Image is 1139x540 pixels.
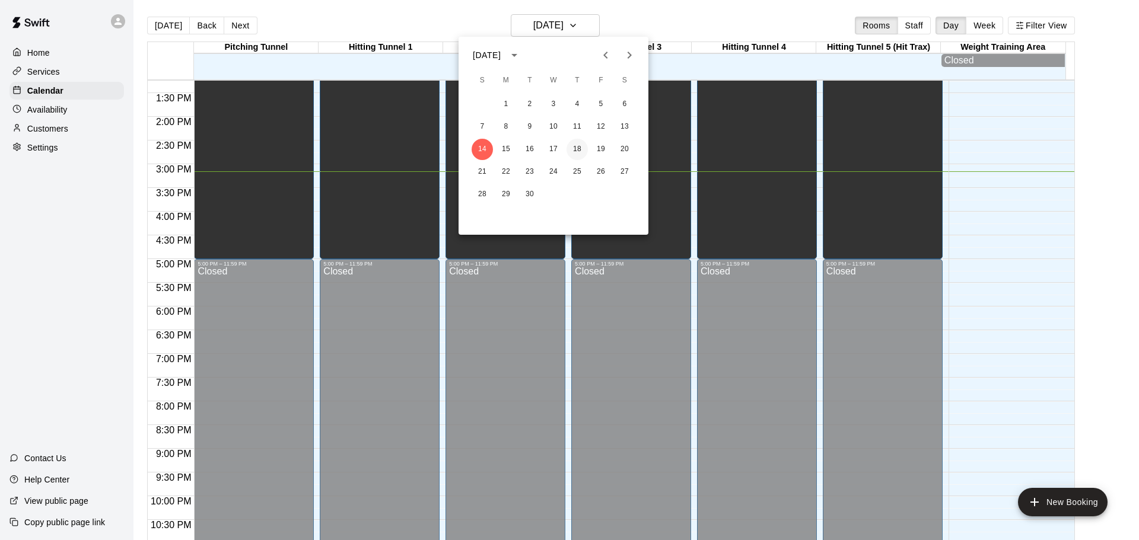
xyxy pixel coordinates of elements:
button: 19 [590,139,612,160]
div: [DATE] [473,49,501,62]
span: Friday [590,69,612,92]
button: 26 [590,161,612,183]
button: 25 [567,161,588,183]
button: 9 [519,116,540,138]
span: Sunday [472,69,493,92]
button: 5 [590,94,612,115]
button: 10 [543,116,564,138]
span: Wednesday [543,69,564,92]
button: 30 [519,184,540,205]
button: 13 [614,116,635,138]
button: 21 [472,161,493,183]
button: 15 [495,139,517,160]
button: 24 [543,161,564,183]
button: Previous month [594,43,618,67]
button: 2 [519,94,540,115]
button: 17 [543,139,564,160]
button: calendar view is open, switch to year view [504,45,524,65]
button: 27 [614,161,635,183]
button: 3 [543,94,564,115]
button: 20 [614,139,635,160]
button: 11 [567,116,588,138]
span: Thursday [567,69,588,92]
button: Next month [618,43,641,67]
button: 28 [472,184,493,205]
button: 7 [472,116,493,138]
button: 14 [472,139,493,160]
button: 12 [590,116,612,138]
button: 1 [495,94,517,115]
span: Monday [495,69,517,92]
button: 6 [614,94,635,115]
span: Tuesday [519,69,540,92]
button: 8 [495,116,517,138]
button: 4 [567,94,588,115]
button: 23 [519,161,540,183]
button: 16 [519,139,540,160]
button: 22 [495,161,517,183]
button: 29 [495,184,517,205]
button: 18 [567,139,588,160]
span: Saturday [614,69,635,92]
